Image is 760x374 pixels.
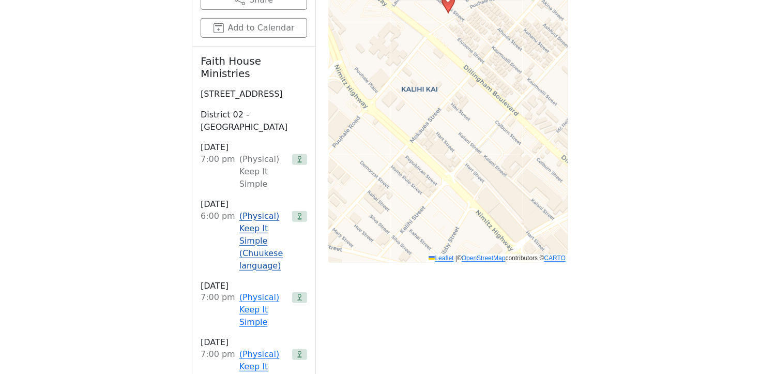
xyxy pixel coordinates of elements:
[201,88,307,100] p: [STREET_ADDRESS]
[201,280,307,292] h3: [DATE]
[426,254,568,263] div: © contributors ©
[201,18,307,38] button: Add to Calendar
[201,142,307,153] h3: [DATE]
[462,255,506,262] a: OpenStreetMap
[239,210,288,272] a: (Physical) Keep It Simple (Chuukese language)
[239,291,288,328] a: (Physical) Keep It Simple
[429,255,453,262] a: Leaflet
[201,337,307,348] h3: [DATE]
[201,210,235,272] div: 6:00 PM
[544,255,566,262] a: CARTO
[455,255,457,262] span: |
[201,291,235,328] div: 7:00 PM
[201,55,307,80] h2: Faith House Ministries
[201,109,307,133] p: District 02 - [GEOGRAPHIC_DATA]
[239,153,288,190] div: (Physical) Keep It Simple
[201,153,235,190] div: 7:00 PM
[201,199,307,210] h3: [DATE]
